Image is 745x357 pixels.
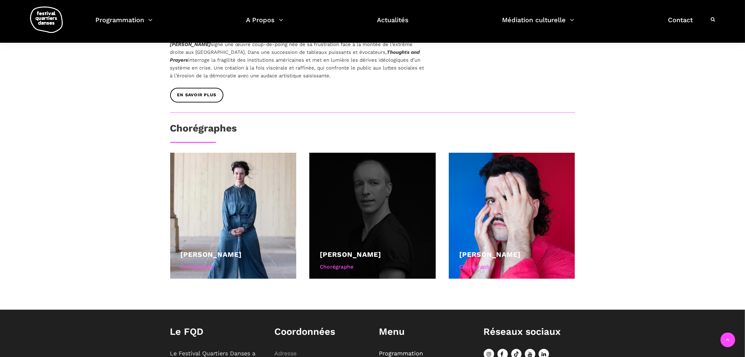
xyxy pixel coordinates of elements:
[170,41,413,55] span: signe une œuvre coup-de-poing née de sa frustration face à la montée de l’extrême droite aux [GEO...
[95,14,153,34] a: Programmation
[246,14,283,34] a: A Propos
[379,350,423,357] a: Programmation
[668,14,693,34] a: Contact
[170,57,424,79] span: interroge la fragilité des institutions américaines et met en lumière les dérives idéologiques d’...
[484,326,575,337] h1: Réseaux sociaux
[377,14,409,34] a: Actualités
[177,92,216,99] span: En savoir plus
[170,326,262,337] h1: Le FQD
[275,326,366,337] h1: Coordonnées
[459,263,565,271] div: Chorégraphe
[170,49,420,63] i: Thoughts and Prayers
[30,7,63,33] img: logo-fqd-med
[320,250,381,258] a: [PERSON_NAME]
[379,326,471,337] h1: Menu
[502,14,575,34] a: Médiation culturelle
[459,250,521,258] a: [PERSON_NAME]
[275,350,297,357] span: Adresse
[170,88,223,102] a: En savoir plus
[320,263,425,271] div: Chorégraphe
[170,122,237,139] h3: Chorégraphes
[181,250,242,258] a: [PERSON_NAME]
[170,41,211,47] i: [PERSON_NAME]
[181,263,286,271] div: Chorégraphe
